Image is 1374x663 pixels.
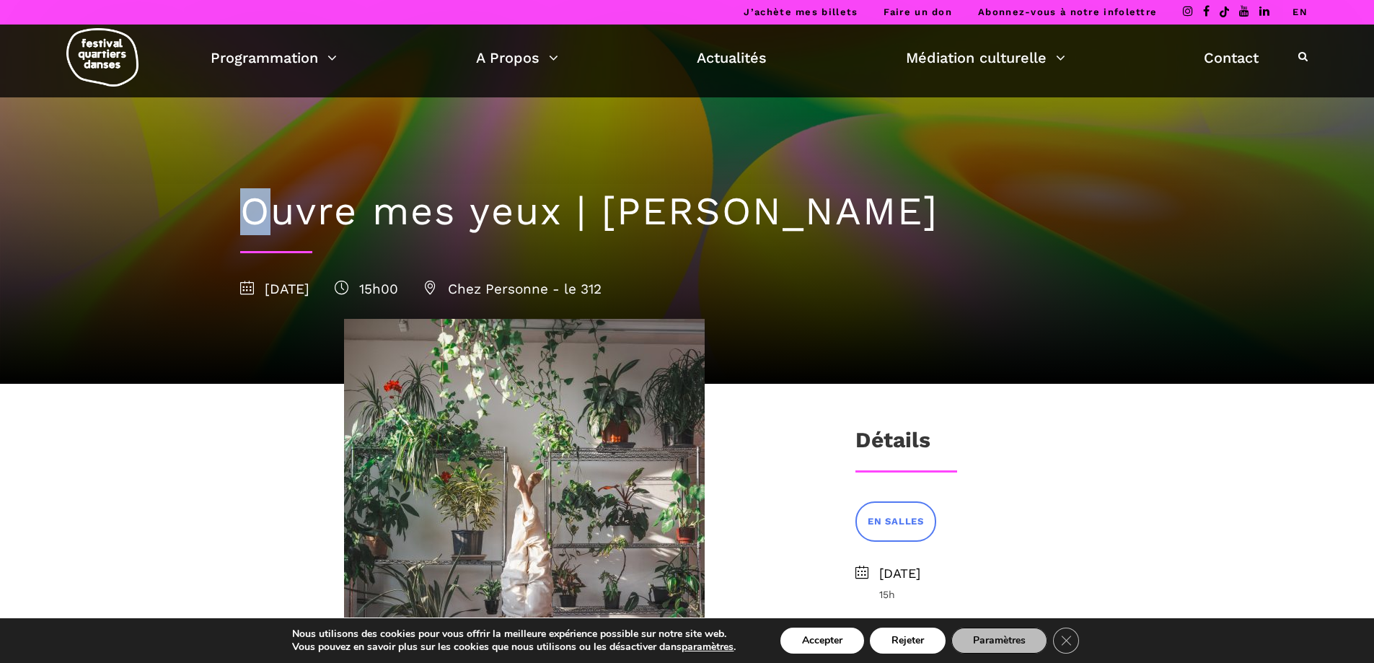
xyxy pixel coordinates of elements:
[855,501,936,541] a: EN SALLES
[697,45,767,70] a: Actualités
[292,628,736,641] p: Nous utilisons des cookies pour vous offrir la meilleure expérience possible sur notre site web.
[884,6,952,17] a: Faire un don
[66,28,138,87] img: logo-fqd-med
[780,628,864,654] button: Accepter
[292,641,736,654] p: Vous pouvez en savoir plus sur les cookies que nous utilisons ou les désactiver dans .
[855,427,930,463] h3: Détails
[978,6,1157,17] a: Abonnez-vous à notre infolettre
[682,641,734,654] button: paramètres
[1292,6,1308,17] a: EN
[879,587,1135,602] span: 15h
[1204,45,1259,70] a: Contact
[744,6,858,17] a: J’achète mes billets
[240,281,309,297] span: [DATE]
[211,45,337,70] a: Programmation
[951,628,1047,654] button: Paramètres
[868,514,924,530] span: EN SALLES
[879,563,1135,584] span: [DATE]
[240,188,1135,235] h1: Ouvre mes yeux | [PERSON_NAME]
[906,45,1065,70] a: Médiation culturelle
[1053,628,1079,654] button: Close GDPR Cookie Banner
[335,281,398,297] span: 15h00
[870,628,946,654] button: Rejeter
[476,45,558,70] a: A Propos
[423,281,602,297] span: Chez Personne - le 312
